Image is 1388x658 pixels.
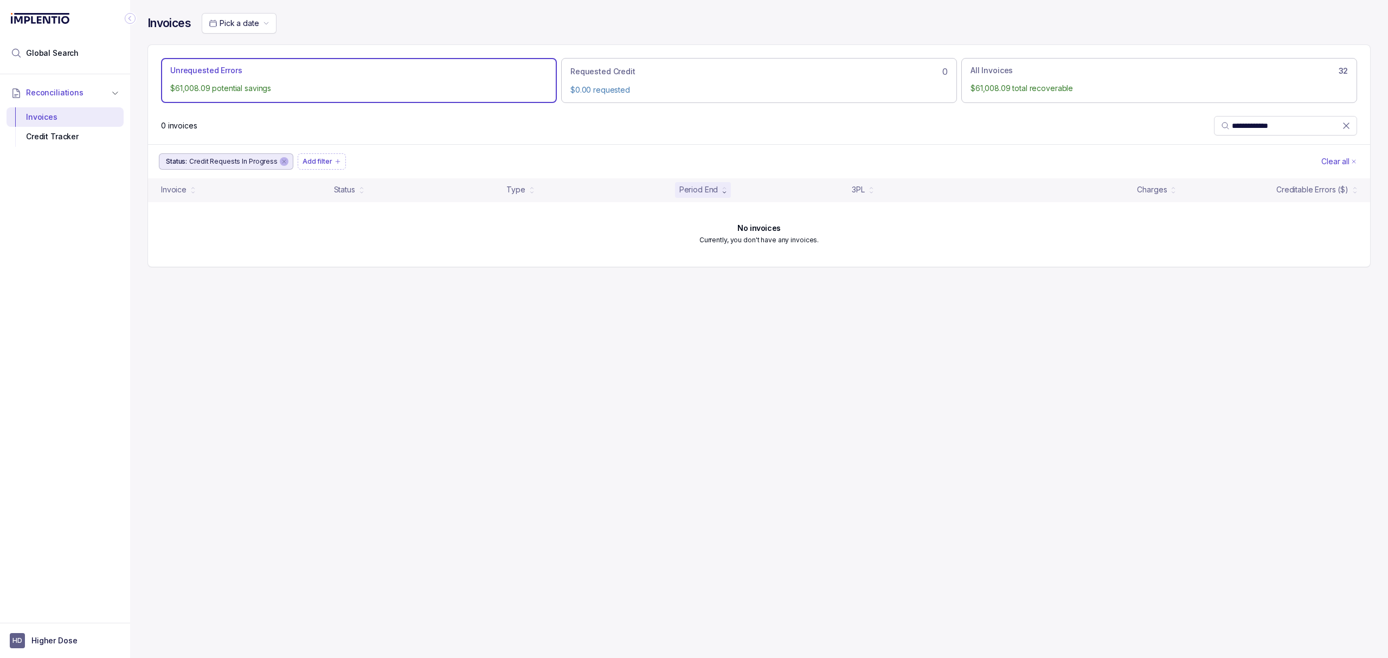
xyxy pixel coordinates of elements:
div: remove content [280,157,288,166]
p: 0 invoices [161,120,197,131]
div: Type [506,184,525,195]
p: Currently, you don't have any invoices. [699,235,819,246]
h6: 32 [1339,67,1348,75]
p: $61,008.09 total recoverable [971,83,1348,94]
p: Clear all [1321,156,1350,167]
div: Charges [1137,184,1167,195]
button: Filter Chip Add filter [298,153,346,170]
span: User initials [10,633,25,648]
h6: No invoices [737,224,780,233]
div: Invoice [161,184,187,195]
p: Higher Dose [31,635,77,646]
p: Add filter [303,156,332,167]
button: Clear Filters [1319,153,1359,170]
search: Date Range Picker [209,18,259,29]
p: $0.00 requested [570,85,948,95]
button: Reconciliations [7,81,124,105]
div: 3PL [852,184,865,195]
div: Collapse Icon [124,12,137,25]
button: Date Range Picker [202,13,277,34]
h4: Invoices [147,16,191,31]
ul: Filter Group [159,153,1319,170]
ul: Action Tab Group [161,58,1357,102]
p: Credit Requests In Progress [189,156,278,167]
div: Period End [679,184,718,195]
div: Remaining page entries [161,120,197,131]
div: Status [334,184,355,195]
div: Creditable Errors ($) [1276,184,1348,195]
p: All Invoices [971,65,1013,76]
p: Requested Credit [570,66,635,77]
span: Pick a date [220,18,259,28]
div: Credit Tracker [15,127,115,146]
button: Filter Chip Credit Requests In Progress [159,153,293,170]
div: Invoices [15,107,115,127]
div: 0 [570,65,948,78]
div: Reconciliations [7,105,124,149]
p: Unrequested Errors [170,65,242,76]
button: User initialsHigher Dose [10,633,120,648]
span: Reconciliations [26,87,83,98]
p: $61,008.09 potential savings [170,83,548,94]
p: Status: [166,156,187,167]
span: Global Search [26,48,79,59]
